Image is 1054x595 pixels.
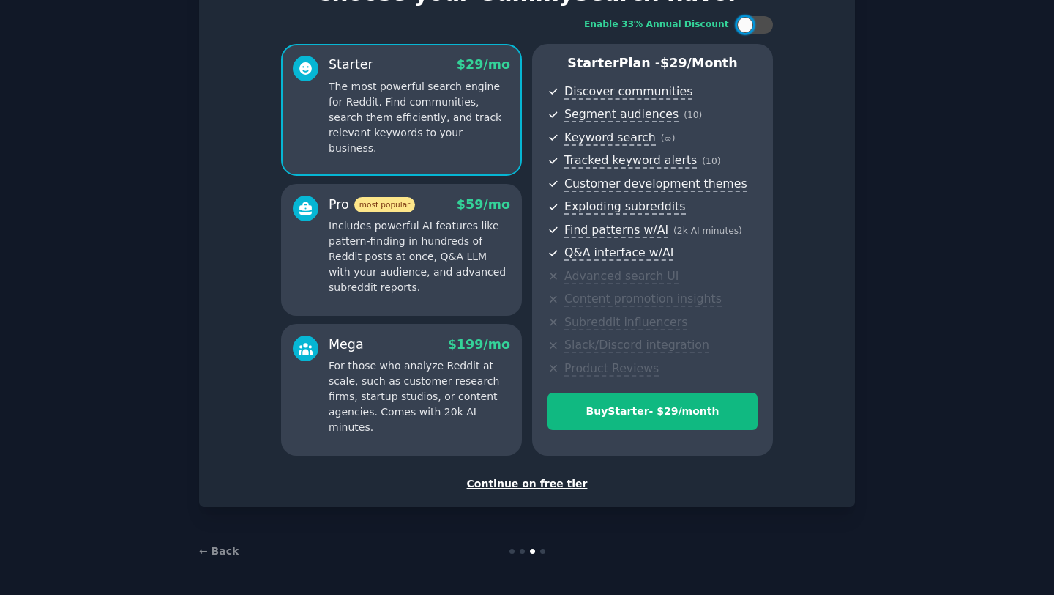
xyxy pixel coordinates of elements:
[661,133,676,144] span: ( ∞ )
[564,107,679,122] span: Segment audiences
[673,226,742,236] span: ( 2k AI minutes )
[354,197,416,212] span: most popular
[564,338,709,353] span: Slack/Discord integration
[457,57,510,72] span: $ 29 /mo
[564,315,687,330] span: Subreddit influencers
[457,197,510,212] span: $ 59 /mo
[564,223,668,238] span: Find patterns w/AI
[564,245,673,261] span: Q&A interface w/AI
[547,393,758,430] button: BuyStarter- $29/month
[660,56,738,70] span: $ 29 /month
[329,79,510,156] p: The most powerful search engine for Reddit. Find communities, search them efficiently, and track ...
[564,361,659,377] span: Product Reviews
[548,404,757,419] div: Buy Starter - $ 29 /month
[214,476,840,492] div: Continue on free tier
[564,292,722,307] span: Content promotion insights
[199,545,239,557] a: ← Back
[329,56,373,74] div: Starter
[702,156,720,166] span: ( 10 )
[564,177,747,192] span: Customer development themes
[329,218,510,295] p: Includes powerful AI features like pattern-finding in hundreds of Reddit posts at once, Q&A LLM w...
[448,337,510,352] span: $ 199 /mo
[584,18,729,32] div: Enable 33% Annual Discount
[564,153,697,169] span: Tracked keyword alerts
[547,54,758,73] p: Starter Plan -
[564,199,685,215] span: Exploding subreddits
[329,336,364,354] div: Mega
[564,130,656,146] span: Keyword search
[329,196,415,214] div: Pro
[564,269,679,284] span: Advanced search UI
[564,84,692,100] span: Discover communities
[329,358,510,435] p: For those who analyze Reddit at scale, such as customer research firms, startup studios, or conte...
[684,110,702,120] span: ( 10 )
